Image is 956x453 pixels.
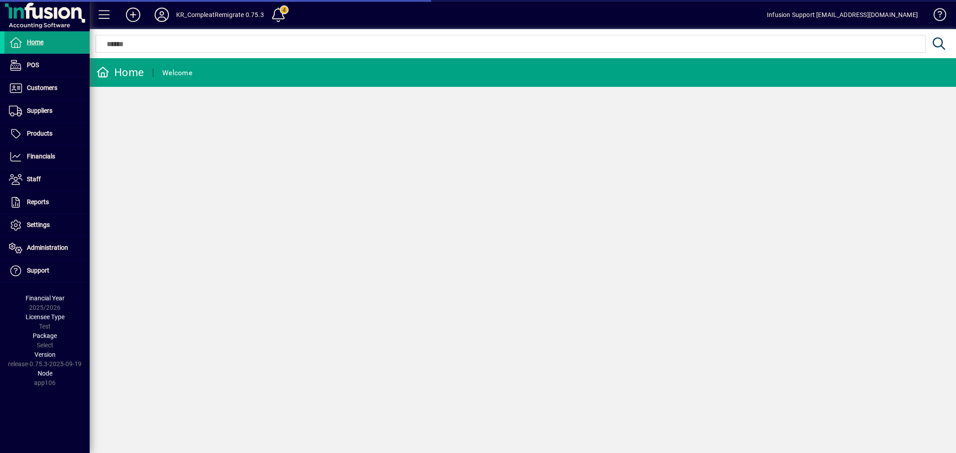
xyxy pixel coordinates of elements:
[26,313,65,321] span: Licensee Type
[27,38,43,46] span: Home
[4,168,90,191] a: Staff
[27,130,52,137] span: Products
[96,65,144,80] div: Home
[4,191,90,214] a: Reports
[176,8,264,22] div: KR_CompleatRemigrate 0.75.3
[33,332,57,339] span: Package
[4,237,90,259] a: Administration
[27,244,68,251] span: Administration
[27,153,55,160] span: Financials
[27,267,49,274] span: Support
[26,295,65,302] span: Financial Year
[38,370,52,377] span: Node
[4,123,90,145] a: Products
[147,7,176,23] button: Profile
[27,107,52,114] span: Suppliers
[4,100,90,122] a: Suppliers
[4,260,90,282] a: Support
[4,77,90,99] a: Customers
[27,61,39,68] span: POS
[119,7,147,23] button: Add
[27,175,41,183] span: Staff
[4,214,90,236] a: Settings
[927,2,945,31] a: Knowledge Base
[162,66,192,80] div: Welcome
[767,8,918,22] div: Infusion Support [EMAIL_ADDRESS][DOMAIN_NAME]
[27,221,50,228] span: Settings
[35,351,56,358] span: Version
[4,145,90,168] a: Financials
[4,54,90,77] a: POS
[27,198,49,205] span: Reports
[27,84,57,91] span: Customers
